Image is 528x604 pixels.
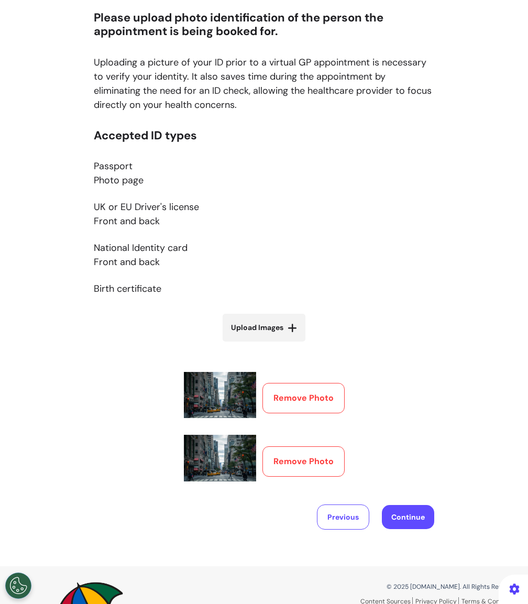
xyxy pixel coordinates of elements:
[94,11,434,39] h2: Please upload photo identification of the person the appointment is being booked for.
[231,322,283,333] span: Upload Images
[184,372,256,418] img: Preview 1
[94,159,434,188] p: Passport Photo page
[94,241,434,269] p: National Identity card Front and back
[317,504,369,530] button: Previous
[5,573,31,599] button: Open Preferences
[382,505,434,529] button: Continue
[272,582,520,591] p: © 2025 [DOMAIN_NAME]. All Rights Reserved.
[262,446,345,477] button: Remove Photo
[94,129,434,142] h3: Accepted ID types
[94,282,434,296] p: Birth certificate
[94,56,434,112] p: Uploading a picture of your ID prior to a virtual GP appointment is necessary to verify your iden...
[94,200,434,228] p: UK or EU Driver's license Front and back
[262,383,345,413] button: Remove Photo
[184,435,256,481] img: Preview 2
